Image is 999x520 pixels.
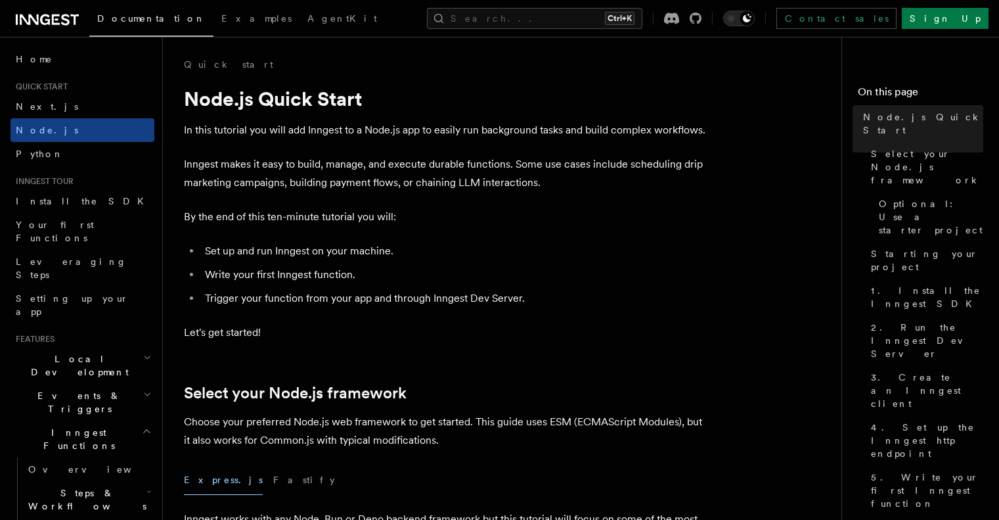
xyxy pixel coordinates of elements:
a: Node.js Quick Start [858,105,983,142]
span: Node.js Quick Start [863,110,983,137]
span: 3. Create an Inngest client [871,371,983,410]
span: Features [11,334,55,344]
a: Quick start [184,58,273,71]
button: Express.js [184,465,263,495]
a: 3. Create an Inngest client [866,366,983,415]
button: Search...Ctrl+K [427,8,642,29]
a: AgentKit [300,4,385,35]
h1: Node.js Quick Start [184,87,709,110]
a: Node.js [11,118,154,142]
span: Examples [221,13,292,24]
span: Events & Triggers [11,389,143,415]
span: Starting your project [871,247,983,273]
span: Select your Node.js framework [871,147,983,187]
a: Sign Up [902,8,988,29]
a: Leveraging Steps [11,250,154,287]
a: Examples [213,4,300,35]
span: Overview [28,464,164,475]
h4: On this page [858,84,983,105]
a: 5. Write your first Inngest function [866,465,983,515]
button: Local Development [11,347,154,384]
span: AgentKit [307,13,377,24]
a: Home [11,47,154,71]
span: Optional: Use a starter project [879,197,983,237]
li: Trigger your function from your app and through Inngest Dev Server. [201,289,709,308]
p: In this tutorial you will add Inngest to a Node.js app to easily run background tasks and build c... [184,121,709,139]
kbd: Ctrl+K [605,12,634,25]
span: 1. Install the Inngest SDK [871,284,983,310]
button: Toggle dark mode [723,11,755,26]
a: Starting your project [866,242,983,279]
a: Select your Node.js framework [866,142,983,192]
a: Contact sales [776,8,897,29]
span: Quick start [11,82,68,92]
span: Python [16,149,64,159]
span: Inngest tour [11,176,74,187]
span: Local Development [11,352,143,379]
span: 4. Set up the Inngest http endpoint [871,421,983,460]
button: Steps & Workflows [23,481,154,518]
a: 1. Install the Inngest SDK [866,279,983,316]
a: Overview [23,458,154,481]
a: Setting up your app [11,287,154,323]
button: Fastify [273,465,335,495]
span: Setting up your app [16,293,129,317]
button: Inngest Functions [11,421,154,458]
span: Node.js [16,125,78,135]
span: Home [16,53,53,66]
span: Documentation [97,13,206,24]
li: Write your first Inngest function. [201,266,709,284]
span: Steps & Workflows [23,486,146,513]
p: Choose your preferred Node.js web framework to get started. This guide uses ESM (ECMAScript Modul... [184,413,709,450]
span: 5. Write your first Inngest function [871,471,983,510]
a: Your first Functions [11,213,154,250]
p: By the end of this ten-minute tutorial you will: [184,208,709,226]
span: Inngest Functions [11,426,142,452]
p: Let's get started! [184,323,709,342]
span: 2. Run the Inngest Dev Server [871,321,983,360]
a: Optional: Use a starter project [874,192,983,242]
a: 4. Set up the Inngest http endpoint [866,415,983,465]
button: Events & Triggers [11,384,154,421]
p: Inngest makes it easy to build, manage, and execute durable functions. Some use cases include sch... [184,155,709,192]
a: Next.js [11,95,154,118]
li: Set up and run Inngest on your machine. [201,242,709,260]
span: Your first Functions [16,220,94,243]
a: Python [11,142,154,166]
a: Install the SDK [11,189,154,213]
a: 2. Run the Inngest Dev Server [866,316,983,366]
a: Select your Node.js framework [184,384,407,402]
a: Documentation [89,4,213,37]
span: Install the SDK [16,196,152,206]
span: Leveraging Steps [16,256,127,280]
span: Next.js [16,101,78,112]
